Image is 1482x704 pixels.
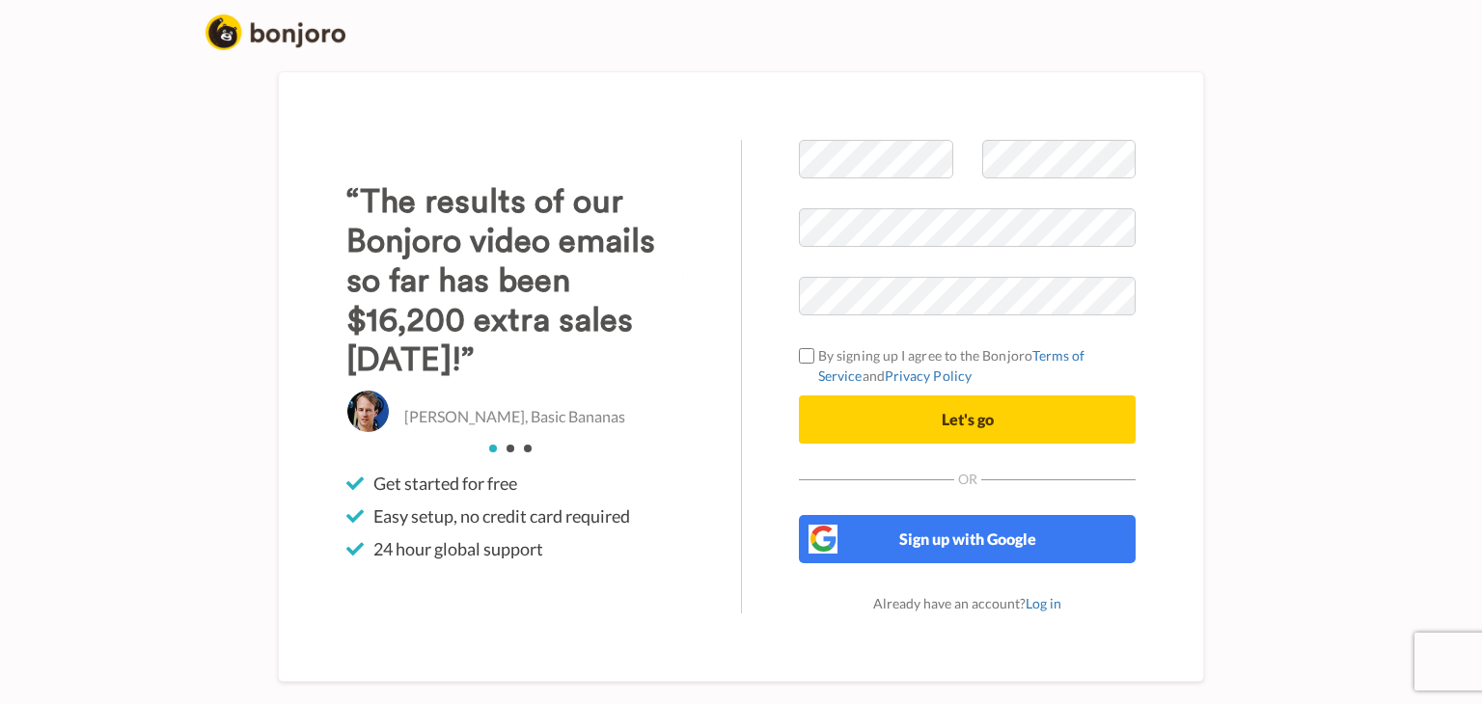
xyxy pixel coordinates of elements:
a: Terms of Service [818,347,1085,384]
button: Sign up with Google [799,515,1136,563]
img: Christo Hall, Basic Bananas [346,390,390,433]
h3: “The results of our Bonjoro video emails so far has been $16,200 extra sales [DATE]!” [346,182,683,380]
input: By signing up I agree to the BonjoroTerms of ServiceandPrivacy Policy [799,348,814,364]
span: 24 hour global support [373,537,543,560]
span: Get started for free [373,472,517,495]
a: Privacy Policy [885,367,972,384]
span: Sign up with Google [899,529,1036,548]
span: Or [954,473,981,486]
span: Easy setup, no credit card required [373,504,630,528]
img: logo_full.png [206,14,345,50]
span: Let's go [942,410,994,428]
span: Already have an account? [873,595,1061,611]
p: [PERSON_NAME], Basic Bananas [404,406,625,428]
a: Log in [1026,595,1061,611]
button: Let's go [799,395,1136,444]
label: By signing up I agree to the Bonjoro and [799,345,1136,386]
